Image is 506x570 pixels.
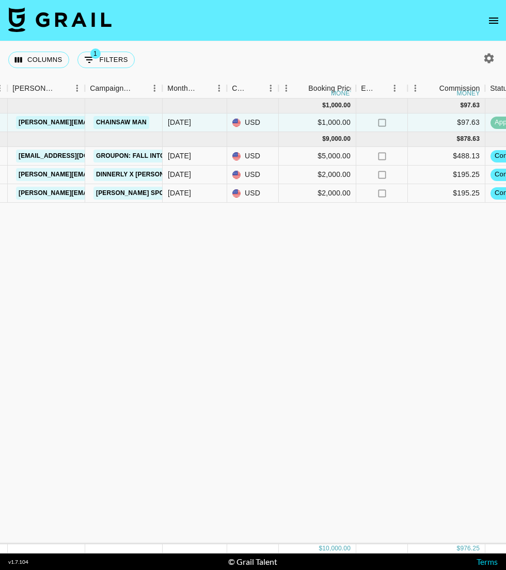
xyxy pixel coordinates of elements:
a: [PERSON_NAME][EMAIL_ADDRESS][PERSON_NAME][DOMAIN_NAME] [16,168,238,181]
div: 9,000.00 [326,135,351,143]
div: Month Due [162,78,227,99]
div: $1,000.00 [279,113,356,132]
div: USD [227,184,279,203]
div: $2,000.00 [279,166,356,184]
div: $195.25 [408,166,485,184]
div: Oct '25 [168,151,191,161]
a: Dinnerly x [PERSON_NAME] on a Budget [93,168,236,181]
button: Sort [248,81,263,95]
div: 976.25 [460,544,480,553]
div: $195.25 [408,184,485,203]
div: $ [457,544,461,553]
div: Booker [7,78,85,99]
div: $488.13 [408,147,485,166]
div: USD [227,147,279,166]
a: [PERSON_NAME][EMAIL_ADDRESS][DOMAIN_NAME] [16,116,184,129]
button: Sort [375,81,390,95]
button: Menu [407,80,423,96]
div: money [457,90,480,96]
button: Menu [69,80,85,96]
div: $2,000.00 [279,184,356,203]
div: Commission [439,78,480,99]
div: $ [319,544,322,553]
button: Sort [55,81,69,95]
div: USD [227,166,279,184]
a: Terms [477,557,498,566]
span: 1 [90,48,101,59]
div: Expenses: Remove Commission? [361,78,375,99]
button: open drawer [483,10,504,31]
button: Sort [425,81,439,95]
div: Month Due [167,78,197,99]
a: [PERSON_NAME][EMAIL_ADDRESS][PERSON_NAME][DOMAIN_NAME] [16,187,238,200]
a: [PERSON_NAME] Spoon x The Read Twinz [93,187,238,200]
div: $ [322,101,326,110]
div: $ [457,135,461,143]
button: Show filters [77,52,135,68]
div: 1,000.00 [326,101,351,110]
button: Menu [147,80,162,96]
a: Chainsaw Man [93,116,149,129]
button: Menu [387,80,402,96]
button: Sort [294,81,308,95]
button: Menu [278,80,294,96]
button: Menu [263,80,278,96]
div: Campaign (Type) [85,78,162,99]
div: Booking Price [308,78,354,99]
button: Select columns [8,52,69,68]
div: Campaign (Type) [90,78,132,99]
div: 10,000.00 [322,544,351,553]
div: 97.63 [464,101,480,110]
div: $ [322,135,326,143]
div: [PERSON_NAME] [12,78,55,99]
div: Oct '25 [168,188,191,198]
div: Expenses: Remove Commission? [356,78,407,99]
img: Grail Talent [8,7,112,32]
div: $97.63 [408,113,485,132]
div: © Grail Talent [228,557,277,567]
a: Groupon: Fall Into Savings [93,150,197,162]
div: $5,000.00 [279,147,356,166]
div: Currency [227,78,278,99]
div: Currency [232,78,248,99]
div: USD [227,113,279,132]
button: Menu [211,80,227,96]
div: $ [460,101,464,110]
a: [EMAIL_ADDRESS][DOMAIN_NAME] [16,150,132,162]
div: Sep '25 [168,117,191,127]
div: money [331,90,354,96]
div: Oct '25 [168,169,191,180]
button: Sort [132,81,147,95]
button: Sort [197,81,211,95]
div: 878.63 [460,135,480,143]
div: v 1.7.104 [8,559,28,565]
